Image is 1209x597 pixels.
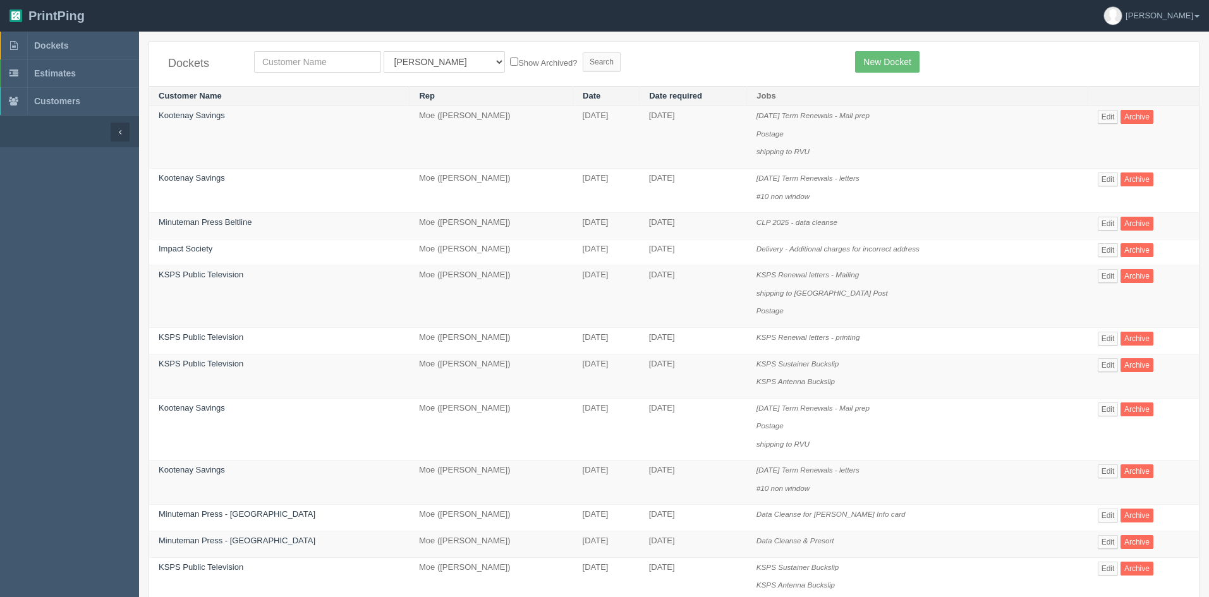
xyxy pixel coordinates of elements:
td: [DATE] [573,505,640,531]
a: Archive [1121,172,1153,186]
img: avatar_default-7531ab5dedf162e01f1e0bb0964e6a185e93c5c22dfe317fb01d7f8cd2b1632c.jpg [1104,7,1122,25]
td: [DATE] [640,265,747,328]
a: Archive [1121,464,1153,478]
a: Minuteman Press Beltline [159,217,252,227]
label: Show Archived? [510,55,577,69]
i: [DATE] Term Renewals - Mail prep [756,404,870,412]
td: Moe ([PERSON_NAME]) [410,461,573,505]
a: Kootenay Savings [159,173,225,183]
td: [DATE] [640,531,747,558]
a: Archive [1121,535,1153,549]
td: Moe ([PERSON_NAME]) [410,169,573,213]
i: KSPS Sustainer Buckslip [756,359,839,368]
i: Delivery - Additional charges for incorrect address [756,244,920,253]
a: KSPS Public Television [159,359,243,368]
a: Archive [1121,402,1153,416]
i: Postage [756,421,784,430]
td: Moe ([PERSON_NAME]) [410,327,573,354]
a: KSPS Public Television [159,562,243,572]
a: Archive [1121,243,1153,257]
td: Moe ([PERSON_NAME]) [410,354,573,398]
td: [DATE] [573,265,640,328]
a: KSPS Public Television [159,332,243,342]
a: Edit [1098,402,1119,416]
td: Moe ([PERSON_NAME]) [410,398,573,461]
a: Minuteman Press - [GEOGRAPHIC_DATA] [159,536,315,545]
a: Archive [1121,562,1153,576]
td: [DATE] [573,354,640,398]
i: Data Cleanse for [PERSON_NAME] Info card [756,510,906,518]
i: KSPS Renewal letters - printing [756,333,860,341]
th: Jobs [747,86,1088,106]
td: [DATE] [640,398,747,461]
input: Customer Name [254,51,381,73]
a: Edit [1098,358,1119,372]
i: Postage [756,306,784,315]
td: [DATE] [640,213,747,239]
a: Customer Name [159,91,222,100]
td: Moe ([PERSON_NAME]) [410,213,573,239]
a: Archive [1121,509,1153,522]
a: Edit [1098,509,1119,522]
a: Edit [1098,172,1119,186]
td: [DATE] [573,398,640,461]
i: [DATE] Term Renewals - letters [756,174,860,182]
a: Date required [649,91,702,100]
a: Minuteman Press - [GEOGRAPHIC_DATA] [159,509,315,519]
span: Estimates [34,68,76,78]
a: Edit [1098,332,1119,346]
a: Kootenay Savings [159,465,225,474]
td: Moe ([PERSON_NAME]) [410,531,573,558]
a: Date [583,91,600,100]
td: [DATE] [640,505,747,531]
a: Impact Society [159,244,212,253]
input: Show Archived? [510,57,518,66]
i: CLP 2025 - data cleanse [756,218,837,226]
td: Moe ([PERSON_NAME]) [410,505,573,531]
i: [DATE] Term Renewals - Mail prep [756,111,870,119]
input: Search [583,52,621,71]
td: [DATE] [640,169,747,213]
a: Edit [1098,243,1119,257]
i: KSPS Antenna Buckslip [756,581,835,589]
td: [DATE] [640,106,747,169]
td: [DATE] [640,461,747,505]
i: [DATE] Term Renewals - letters [756,466,860,474]
td: [DATE] [573,239,640,265]
span: Customers [34,96,80,106]
td: Moe ([PERSON_NAME]) [410,239,573,265]
a: Edit [1098,269,1119,283]
a: Rep [419,91,435,100]
td: Moe ([PERSON_NAME]) [410,265,573,328]
a: Archive [1121,110,1153,124]
i: KSPS Antenna Buckslip [756,377,835,385]
td: [DATE] [573,461,640,505]
i: #10 non window [756,484,810,492]
i: shipping to [GEOGRAPHIC_DATA] Post [756,289,888,297]
a: KSPS Public Television [159,270,243,279]
a: Edit [1098,217,1119,231]
td: [DATE] [573,213,640,239]
a: Edit [1098,110,1119,124]
td: [DATE] [573,106,640,169]
a: Edit [1098,535,1119,549]
td: [DATE] [573,327,640,354]
a: Archive [1121,269,1153,283]
td: [DATE] [640,354,747,398]
a: Kootenay Savings [159,111,225,120]
i: Data Cleanse & Presort [756,536,834,545]
a: Edit [1098,562,1119,576]
i: Postage [756,130,784,138]
span: Dockets [34,40,68,51]
i: KSPS Sustainer Buckslip [756,563,839,571]
td: Moe ([PERSON_NAME]) [410,106,573,169]
i: shipping to RVU [756,147,810,155]
a: Kootenay Savings [159,403,225,413]
h4: Dockets [168,57,235,70]
img: logo-3e63b451c926e2ac314895c53de4908e5d424f24456219fb08d385ab2e579770.png [9,9,22,22]
i: shipping to RVU [756,440,810,448]
i: KSPS Renewal letters - Mailing [756,270,859,279]
a: Archive [1121,358,1153,372]
a: New Docket [855,51,919,73]
td: [DATE] [573,169,640,213]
